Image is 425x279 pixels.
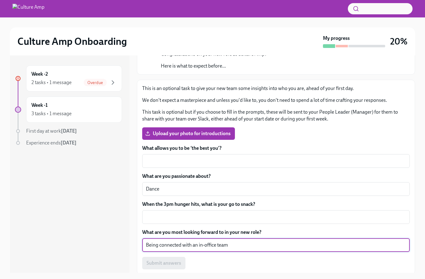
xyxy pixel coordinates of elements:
[26,128,77,134] span: First day at work
[142,201,410,208] label: When the 3pm hunger hits, what is your go to snack?
[142,85,410,92] p: This is an optional task to give your new team some insights into who you are, ahead of your firs...
[12,4,44,14] img: Culture Amp
[31,71,48,78] h6: Week -2
[161,63,266,69] p: Here is what to expect before...
[142,173,410,180] label: What are you passionate about?
[142,229,410,236] label: What are you most looking forward to in your new role?
[61,140,77,146] strong: [DATE]
[147,130,231,137] span: Upload your photo for introductions
[31,79,72,86] div: 2 tasks • 1 message
[323,35,350,42] strong: My progress
[390,36,408,47] h3: 20%
[31,102,48,109] h6: Week -1
[31,110,72,117] div: 3 tasks • 1 message
[142,97,410,104] p: We don't expect a masterpiece and unless you'd like to, you don't need to spend a lot of time cra...
[146,185,406,193] textarea: Dance
[142,145,410,152] label: What allows you to be ‘the best you’?
[84,80,107,85] span: Overdue
[17,35,127,48] h2: Culture Amp Onboarding
[146,241,406,249] textarea: Being connected with an in-office team
[61,128,77,134] strong: [DATE]
[15,97,122,123] a: Week -13 tasks • 1 message
[15,128,122,135] a: First day at work[DATE]
[26,140,77,146] span: Experience ends
[142,109,410,122] p: This task is optional but if you choose to fill in the prompts, these will be sent to your People...
[15,65,122,92] a: Week -22 tasks • 1 messageOverdue
[142,127,235,140] label: Upload your photo for introductions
